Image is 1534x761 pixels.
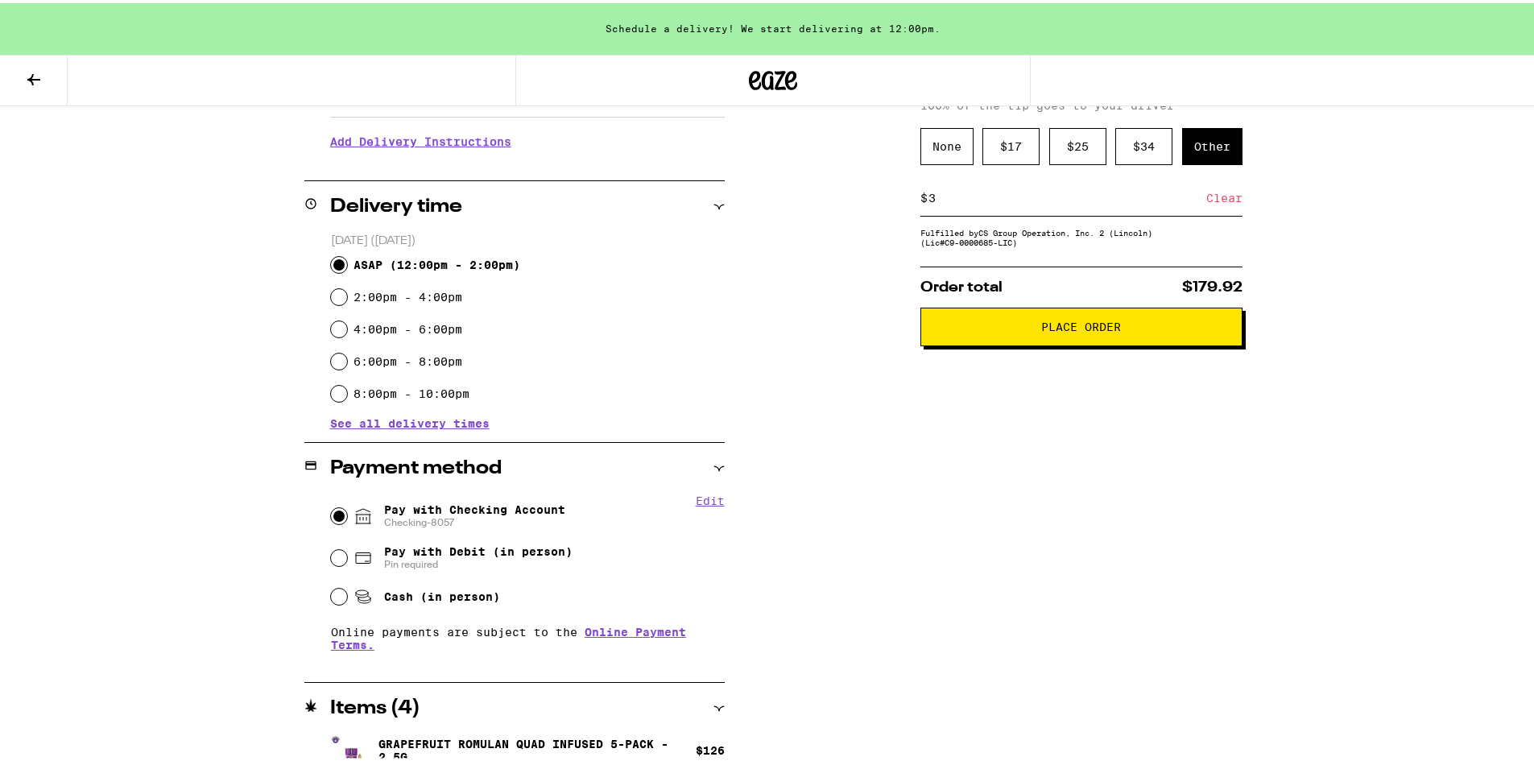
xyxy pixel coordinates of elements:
span: Pay with Checking Account [384,500,565,526]
span: $179.92 [1182,277,1242,292]
div: Other [1182,125,1242,162]
button: Edit [696,491,725,504]
label: 4:00pm - 6:00pm [354,320,462,333]
button: Place Order [920,304,1242,343]
span: Pin required [384,555,573,568]
span: Checking-8057 [384,513,565,526]
label: 6:00pm - 8:00pm [354,352,462,365]
div: $ 34 [1115,125,1172,162]
div: $ 25 [1049,125,1106,162]
h2: Delivery time [330,194,462,213]
h3: Add Delivery Instructions [330,120,725,157]
div: None [920,125,974,162]
div: Clear [1206,177,1242,213]
p: We'll contact you at [PHONE_NUMBER] when we arrive [330,157,725,170]
div: $ 126 [696,741,725,754]
span: Order total [920,277,1003,292]
div: Fulfilled by CS Group Operation, Inc. 2 (Lincoln) (Lic# C9-0000685-LIC ) [920,225,1242,244]
p: [DATE] ([DATE]) [331,230,725,246]
span: ASAP ( 12:00pm - 2:00pm ) [354,255,520,268]
div: $ 17 [982,125,1040,162]
span: Hi. Need any help? [10,11,116,24]
div: $ [920,177,928,213]
label: 2:00pm - 4:00pm [354,287,462,300]
a: Online Payment Terms. [331,622,686,648]
span: Place Order [1041,318,1121,329]
span: Cash (in person) [384,587,500,600]
p: Online payments are subject to the [331,622,725,648]
input: 0 [928,188,1206,202]
p: Grapefruit Romulan Quad Infused 5-Pack - 2.5g [378,734,680,760]
h2: Items ( 4 ) [330,696,420,715]
label: 8:00pm - 10:00pm [354,384,469,397]
h2: Payment method [330,456,502,475]
span: Pay with Debit (in person) [384,542,573,555]
button: See all delivery times [330,415,490,426]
